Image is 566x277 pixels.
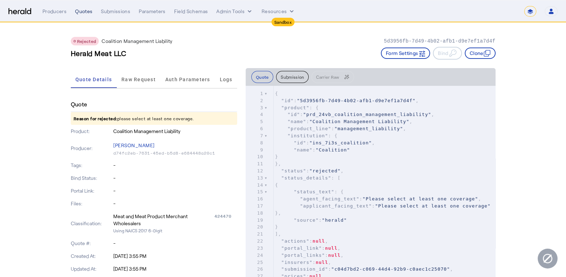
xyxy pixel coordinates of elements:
p: - [113,200,237,207]
span: "status" [281,168,307,173]
p: d74fc2eb-7631-45ed-b5d8-e684448a20c1 [113,150,237,156]
span: : { [275,133,338,138]
span: "actions" [281,238,309,244]
p: Tags: [71,162,112,169]
span: "institution" [287,133,328,138]
span: } [275,224,278,229]
div: 8 [246,139,264,146]
span: "Please select at least one coverage" [375,203,491,209]
p: Using NAICS 2017 6-Digit [113,227,237,234]
span: "agent_facing_text" [300,196,360,201]
span: null [325,245,337,251]
div: 23 [246,245,264,252]
span: null [313,238,325,244]
span: "source" [294,217,319,223]
span: Auth Parameters [165,77,210,82]
p: 5d3956fb-7d49-4b02-afb1-d9e7ef1a7d4f [384,38,495,45]
button: Bind [433,47,462,60]
span: "c04d7bd2-c069-44d4-92b9-c0aec1c25070" [331,266,450,272]
span: null [328,253,341,258]
div: 424470 [215,213,237,227]
div: Sandbox [271,18,295,26]
p: Product: [71,128,112,135]
span: "Coalition" [316,147,350,153]
div: Meat and Meat Product Merchant Wholesalers [113,213,213,227]
p: Files: [71,200,112,207]
span: "Please select at least one coverage" [362,196,478,201]
span: "ins_7i3s_coalition" [309,140,372,145]
span: Raw Request [121,77,156,82]
p: - [113,187,237,194]
span: : , [275,112,434,117]
span: "prd_24vb_coalition_management_liability" [303,112,431,117]
div: 18 [246,210,264,217]
button: Form Settings [381,48,430,59]
button: Submission [276,71,309,83]
span: : , [275,168,344,173]
span: : , [275,98,419,103]
span: null [316,260,328,265]
div: 24 [246,252,264,259]
p: please select at least one coverage. [71,112,237,125]
div: 1 [246,90,264,97]
span: { [275,182,278,188]
span: Quote Details [75,77,112,82]
span: : , [275,266,453,272]
h3: Herald Meat LLC [71,48,126,58]
span: ], [275,231,281,237]
span: "name" [294,147,313,153]
span: : , [275,260,331,265]
div: Producers [42,8,67,15]
span: "applicant_facing_text" [300,203,372,209]
span: }, [275,161,281,166]
div: 5 [246,118,264,125]
div: 6 [246,125,264,132]
p: - [113,240,237,247]
div: 22 [246,238,264,245]
span: : { [275,105,319,110]
div: 4 [246,111,264,118]
span: "id" [294,140,306,145]
button: internal dropdown menu [216,8,253,15]
span: : , [275,126,406,131]
span: Reason for rejected: [74,116,117,121]
div: Quotes [75,8,92,15]
span: "status_text" [294,189,335,194]
button: Resources dropdown menu [262,8,295,15]
div: 7 [246,132,264,139]
button: Carrier Raw [311,71,354,83]
h4: Quote [71,100,87,109]
img: Herald Logo [8,8,31,15]
span: "id" [287,112,300,117]
span: "5d3956fb-7d49-4b02-afb1-d9e7ef1a7d4f" [297,98,416,103]
p: - [113,174,237,182]
span: { [275,91,278,96]
div: 17 [246,203,264,210]
span: "portal_links" [281,253,325,258]
div: 21 [246,231,264,238]
p: Coalition Management Liability [102,38,173,45]
p: Updated At: [71,265,112,272]
button: Clone [465,48,496,59]
div: Parameters [139,8,166,15]
div: 26 [246,266,264,273]
span: "name" [287,119,306,124]
p: Classification: [71,220,112,227]
span: "id" [281,98,294,103]
span: : , [275,245,341,251]
span: } [275,154,278,159]
span: : , [275,140,375,145]
div: 12 [246,167,264,174]
span: "Coalition Management Liability" [309,119,409,124]
p: [DATE] 3:55 PM [113,265,237,272]
div: 15 [246,188,264,195]
span: "status_details" [281,175,331,181]
div: 14 [246,182,264,189]
div: 16 [246,195,264,203]
span: "rejected" [309,168,341,173]
p: Created At: [71,253,112,260]
span: : [275,217,347,223]
div: 13 [246,174,264,182]
span: : [ [275,175,341,181]
p: [PERSON_NAME] [113,140,237,150]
